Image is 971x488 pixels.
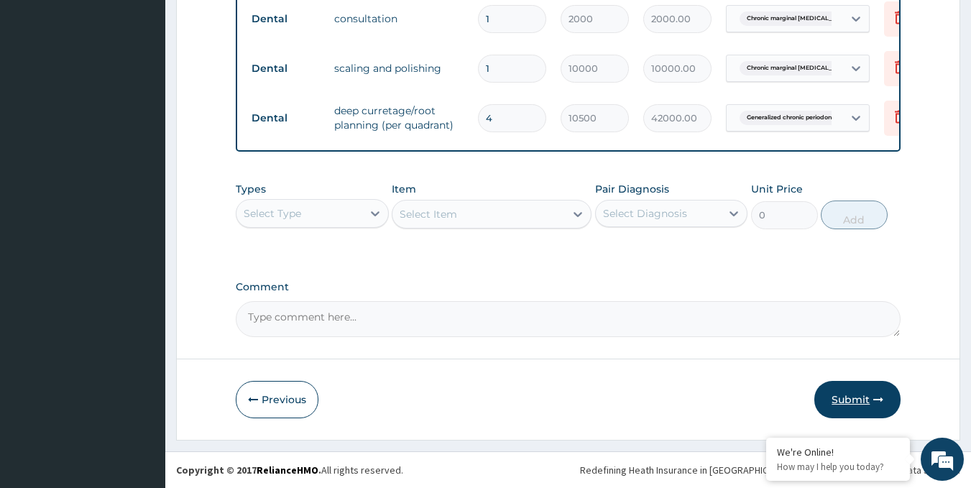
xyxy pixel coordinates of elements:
span: Generalized chronic periodonti... [740,111,847,125]
strong: Copyright © 2017 . [176,464,321,477]
div: We're Online! [777,446,899,459]
td: Dental [244,6,327,32]
footer: All rights reserved. [165,451,971,488]
div: Minimize live chat window [236,7,270,42]
div: Redefining Heath Insurance in [GEOGRAPHIC_DATA] using Telemedicine and Data Science! [580,463,960,477]
label: Item [392,182,416,196]
label: Types [236,183,266,195]
span: We're online! [83,150,198,295]
label: Comment [236,281,901,293]
img: d_794563401_company_1708531726252_794563401 [27,72,58,108]
td: deep curretage/root planning (per quadrant) [327,96,471,139]
label: Pair Diagnosis [595,182,669,196]
div: Select Diagnosis [603,206,687,221]
a: RelianceHMO [257,464,318,477]
p: How may I help you today? [777,461,899,473]
textarea: Type your message and hit 'Enter' [7,331,274,381]
td: Dental [244,105,327,132]
span: Chronic marginal [MEDICAL_DATA] [740,11,858,26]
button: Add [821,201,888,229]
span: Chronic marginal [MEDICAL_DATA] [740,61,858,75]
td: Dental [244,55,327,82]
div: Select Type [244,206,301,221]
button: Submit [814,381,901,418]
td: consultation [327,4,471,33]
div: Chat with us now [75,80,241,99]
label: Unit Price [751,182,803,196]
td: scaling and polishing [327,54,471,83]
button: Previous [236,381,318,418]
